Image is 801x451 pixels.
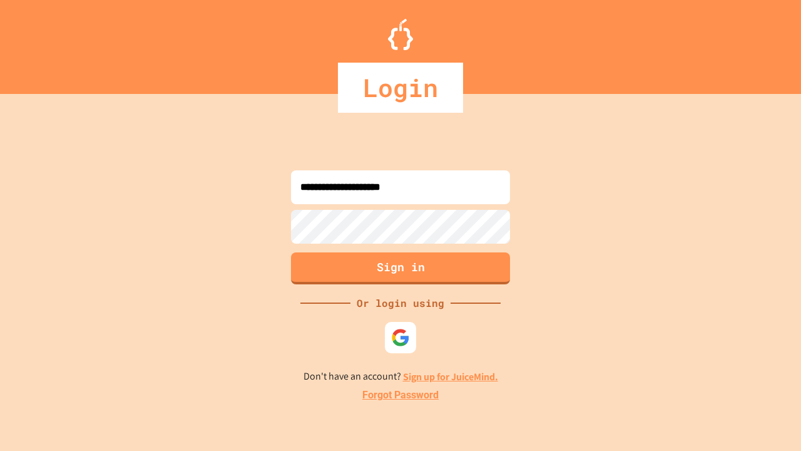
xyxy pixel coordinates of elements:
img: Logo.svg [388,19,413,50]
img: google-icon.svg [391,328,410,347]
p: Don't have an account? [304,369,498,385]
a: Forgot Password [362,388,439,403]
iframe: chat widget [748,401,788,438]
div: Or login using [350,296,451,311]
div: Login [338,63,463,113]
button: Sign in [291,252,510,284]
a: Sign up for JuiceMind. [403,370,498,383]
